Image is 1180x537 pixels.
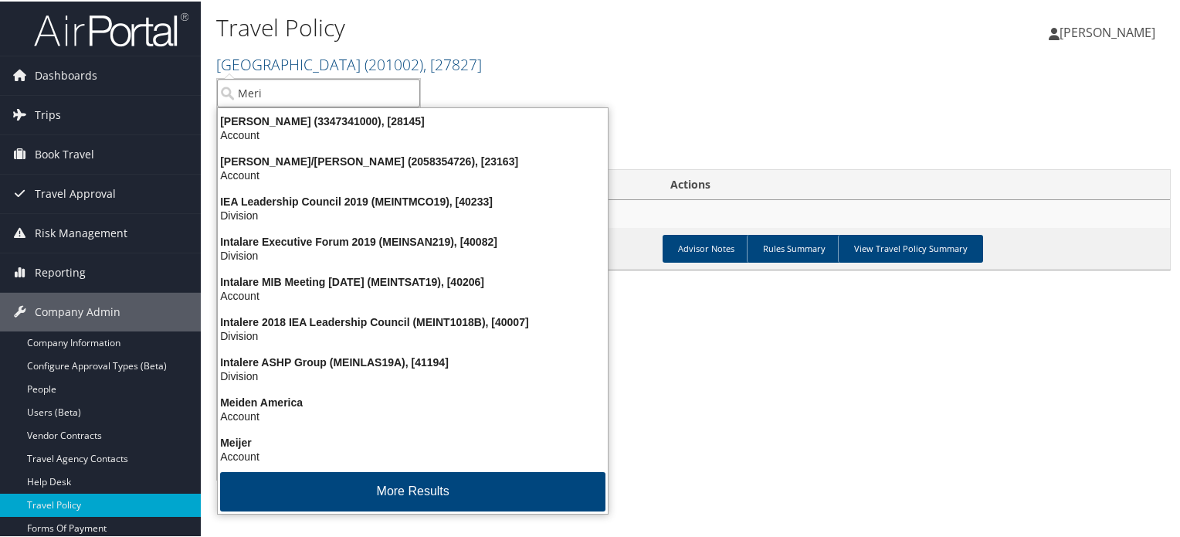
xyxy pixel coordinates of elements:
[35,94,61,133] span: Trips
[663,233,750,261] a: Advisor Notes
[34,10,188,46] img: airportal-logo.png
[209,354,617,368] div: Intalere ASHP Group (MEINLAS19A), [41194]
[217,77,420,106] input: Search Accounts
[220,471,605,510] button: More Results
[365,53,423,73] span: ( 201002 )
[1049,8,1171,54] a: [PERSON_NAME]
[747,233,841,261] a: Rules Summary
[209,434,617,448] div: Meijer
[209,408,617,422] div: Account
[209,153,617,167] div: [PERSON_NAME]/[PERSON_NAME] (2058354726), [23163]
[209,247,617,261] div: Division
[209,167,617,181] div: Account
[209,448,617,462] div: Account
[209,207,617,221] div: Division
[216,53,482,73] a: [GEOGRAPHIC_DATA]
[423,53,482,73] span: , [ 27827 ]
[656,168,1170,199] th: Actions
[35,291,120,330] span: Company Admin
[1060,22,1155,39] span: [PERSON_NAME]
[35,212,127,251] span: Risk Management
[209,233,617,247] div: Intalare Executive Forum 2019 (MEINSAN219), [40082]
[209,328,617,342] div: Division
[217,199,1170,226] td: [GEOGRAPHIC_DATA]
[35,55,97,93] span: Dashboards
[209,127,617,141] div: Account
[216,10,853,42] h1: Travel Policy
[35,173,116,212] span: Travel Approval
[35,134,94,172] span: Book Travel
[838,233,983,261] a: View Travel Policy Summary
[209,113,617,127] div: [PERSON_NAME] (3347341000), [28145]
[35,252,86,291] span: Reporting
[209,394,617,408] div: Meiden America
[209,314,617,328] div: Intalere 2018 IEA Leadership Council (MEINT1018B), [40007]
[209,287,617,301] div: Account
[209,193,617,207] div: IEA Leadership Council 2019 (MEINTMCO19), [40233]
[209,368,617,382] div: Division
[209,274,617,287] div: Intalare MIB Meeting [DATE] (MEINTSAT19), [40206]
